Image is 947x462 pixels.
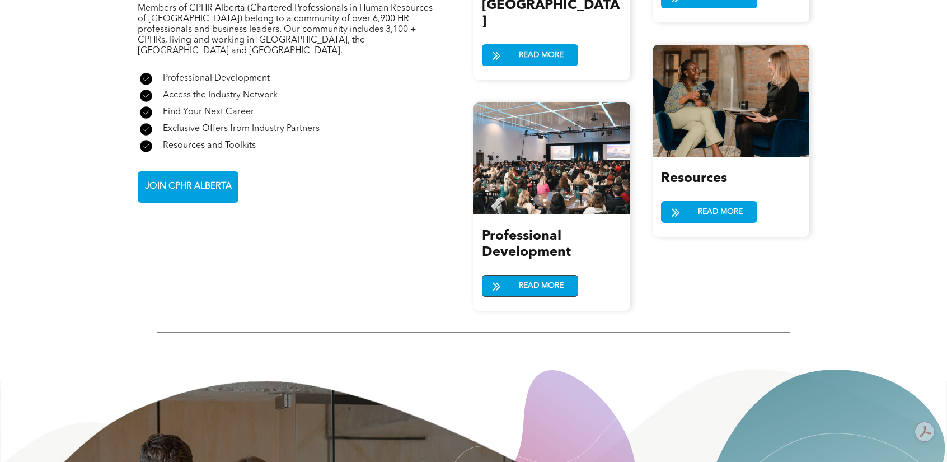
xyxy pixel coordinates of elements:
[515,276,568,296] span: READ MORE
[482,44,578,66] a: READ MORE
[138,171,238,203] a: JOIN CPHR ALBERTA
[141,176,236,198] span: JOIN CPHR ALBERTA
[515,45,568,66] span: READ MORE
[661,172,727,185] span: Resources
[694,202,747,222] span: READ MORE
[482,275,578,297] a: READ MORE
[138,4,433,55] span: Members of CPHR Alberta (Chartered Professionals in Human Resources of [GEOGRAPHIC_DATA]) belong ...
[163,74,270,83] span: Professional Development
[661,201,757,223] a: READ MORE
[163,124,320,133] span: Exclusive Offers from Industry Partners
[163,91,278,100] span: Access the Industry Network
[482,230,571,259] span: Professional Development
[163,108,254,116] span: Find Your Next Career
[163,141,256,150] span: Resources and Toolkits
